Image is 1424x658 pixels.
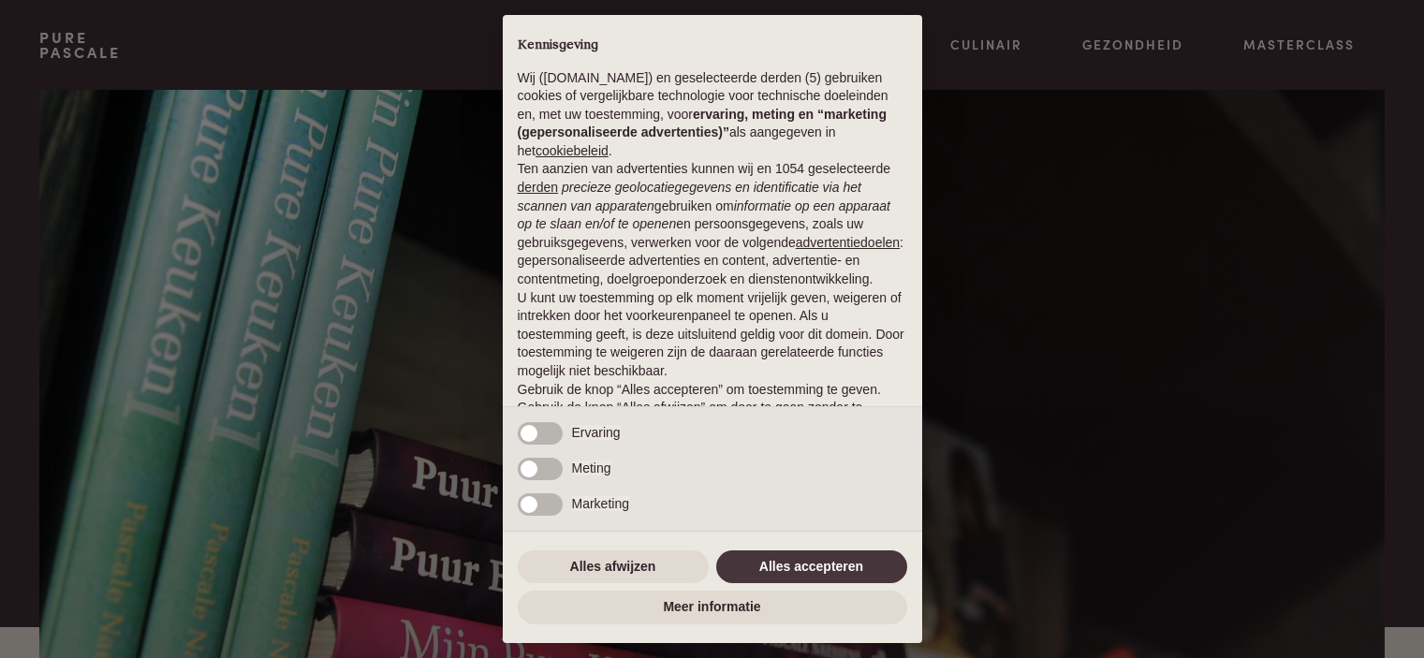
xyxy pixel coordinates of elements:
[518,179,559,197] button: derden
[518,550,709,584] button: Alles afwijzen
[518,591,907,624] button: Meer informatie
[518,198,891,232] em: informatie op een apparaat op te slaan en/of te openen
[796,234,900,253] button: advertentiedoelen
[572,496,629,511] span: Marketing
[518,69,907,161] p: Wij ([DOMAIN_NAME]) en geselecteerde derden (5) gebruiken cookies of vergelijkbare technologie vo...
[536,143,609,158] a: cookiebeleid
[572,425,621,440] span: Ervaring
[518,160,907,288] p: Ten aanzien van advertenties kunnen wij en 1054 geselecteerde gebruiken om en persoonsgegevens, z...
[716,550,907,584] button: Alles accepteren
[518,180,861,213] em: precieze geolocatiegegevens en identificatie via het scannen van apparaten
[518,37,907,54] h2: Kennisgeving
[518,107,887,140] strong: ervaring, meting en “marketing (gepersonaliseerde advertenties)”
[518,289,907,381] p: U kunt uw toestemming op elk moment vrijelijk geven, weigeren of intrekken door het voorkeurenpan...
[572,461,611,475] span: Meting
[518,381,907,436] p: Gebruik de knop “Alles accepteren” om toestemming te geven. Gebruik de knop “Alles afwijzen” om d...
